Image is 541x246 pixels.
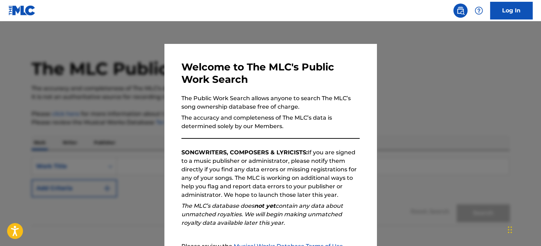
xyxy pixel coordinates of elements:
img: search [456,6,465,15]
p: If you are signed to a music publisher or administrator, please notify them directly if you find ... [181,148,360,199]
div: Help [472,4,486,18]
p: The accuracy and completeness of The MLC’s data is determined solely by our Members. [181,114,360,131]
a: Public Search [453,4,467,18]
div: Drag [508,219,512,240]
p: The Public Work Search allows anyone to search The MLC’s song ownership database free of charge. [181,94,360,111]
h3: Welcome to The MLC's Public Work Search [181,61,360,86]
iframe: Chat Widget [506,212,541,246]
a: Log In [490,2,533,19]
strong: not yet [254,202,275,209]
img: help [475,6,483,15]
em: The MLC’s database does contain any data about unmatched royalties. We will begin making unmatche... [181,202,343,226]
strong: SONGWRITERS, COMPOSERS & LYRICISTS: [181,149,308,156]
img: MLC Logo [8,5,36,16]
